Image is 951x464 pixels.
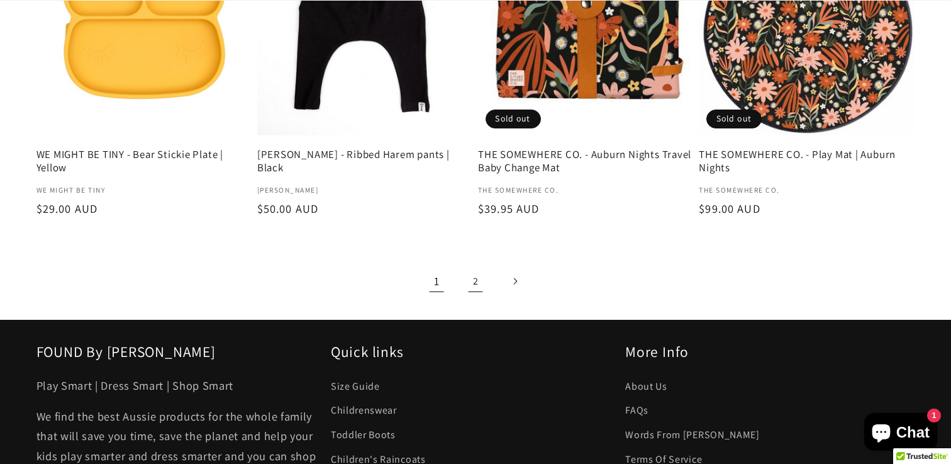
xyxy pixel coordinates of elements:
[499,265,531,297] a: Next page
[331,422,396,447] a: Toddler Boots
[36,265,915,297] nav: Pagination
[699,148,915,175] a: THE SOMEWHERE CO. - Play Mat | Auburn Nights
[36,148,252,175] a: WE MIGHT BE TINY - Bear Stickie Plate | Yellow
[36,376,326,395] p: Play Smart | Dress Smart | Shop Smart
[625,378,667,399] a: About Us
[478,148,694,175] a: THE SOMEWHERE CO. - Auburn Nights Travel Baby Change Mat
[625,422,760,447] a: Words From [PERSON_NAME]
[331,378,380,399] a: Size Guide
[331,342,620,361] h2: Quick links
[257,148,473,175] a: [PERSON_NAME] - Ribbed Harem pants | Black
[625,399,648,423] a: FAQs
[331,399,397,423] a: Childrenswear
[36,342,326,361] h2: FOUND By [PERSON_NAME]
[460,265,492,297] a: Page 2
[421,265,453,297] span: Page 1
[860,413,941,454] inbox-online-store-chat: Shopify online store chat
[625,342,915,361] h2: More Info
